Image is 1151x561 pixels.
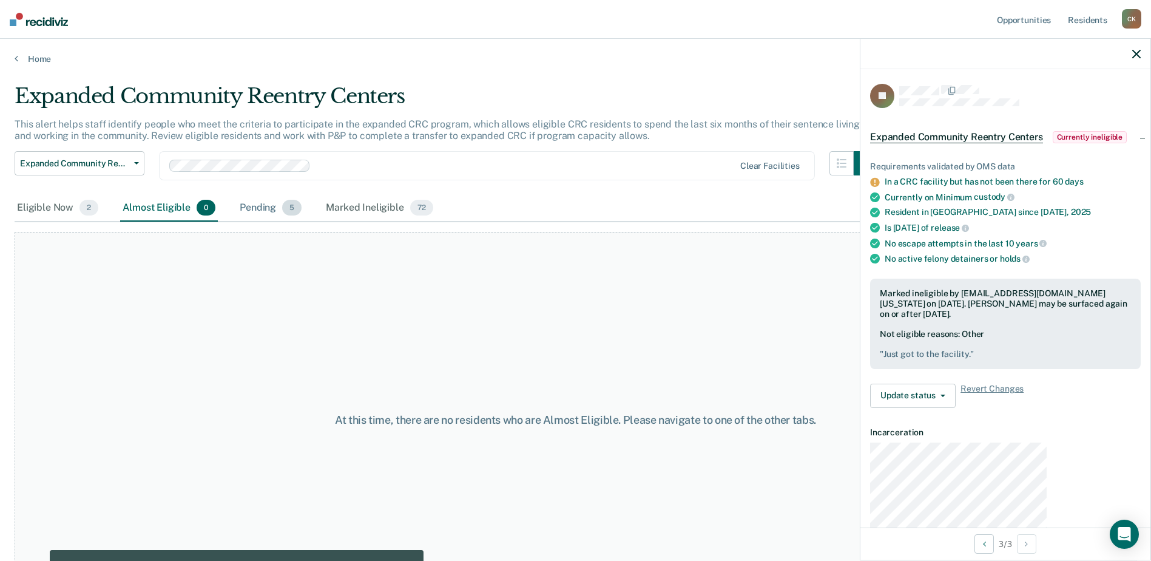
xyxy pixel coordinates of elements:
[1122,9,1141,29] div: C K
[974,534,994,554] button: Previous Opportunity
[885,192,1141,203] div: Currently on Minimum
[885,253,1141,264] div: No active felony detainers or
[740,161,800,171] div: Clear facilities
[237,195,304,222] div: Pending
[931,223,969,233] span: release
[120,195,218,222] div: Almost Eligible
[870,161,1141,172] div: Requirements validated by OMS data
[1017,534,1036,554] button: Next Opportunity
[1053,131,1127,143] span: Currently ineligible
[974,192,1014,202] span: custody
[860,118,1150,157] div: Expanded Community Reentry CentersCurrently ineligible
[15,53,1136,64] a: Home
[1016,239,1047,248] span: years
[960,384,1024,408] span: Revert Changes
[885,238,1141,249] div: No escape attempts in the last 10
[1110,520,1139,549] div: Open Intercom Messenger
[870,384,956,408] button: Update status
[870,427,1141,438] dt: Incarceration
[1071,207,1091,217] span: 2025
[880,329,1131,359] div: Not eligible reasons: Other
[282,200,302,216] span: 5
[880,349,1131,359] pre: " Just got to the facility. "
[870,131,1043,143] span: Expanded Community Reentry Centers
[20,158,129,169] span: Expanded Community Reentry Centers
[880,288,1131,319] div: Marked ineligible by [EMAIL_ADDRESS][DOMAIN_NAME][US_STATE] on [DATE]. [PERSON_NAME] may be surfa...
[15,84,878,118] div: Expanded Community Reentry Centers
[295,413,856,427] div: At this time, there are no residents who are Almost Eligible. Please navigate to one of the other...
[15,195,101,222] div: Eligible Now
[410,200,433,216] span: 72
[885,177,1141,187] div: In a CRC facility but has not been there for 60 days
[15,118,860,141] p: This alert helps staff identify people who meet the criteria to participate in the expanded CRC p...
[197,200,215,216] span: 0
[860,528,1150,560] div: 3 / 3
[885,222,1141,233] div: Is [DATE] of
[885,207,1141,217] div: Resident in [GEOGRAPHIC_DATA] since [DATE],
[323,195,435,222] div: Marked Ineligible
[30,523,443,534] div: [PERSON_NAME] is now in the Marked Ineligible tab for Expanded Community Reentry Centers
[1000,254,1030,263] span: holds
[10,13,68,26] img: Recidiviz
[79,200,98,216] span: 2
